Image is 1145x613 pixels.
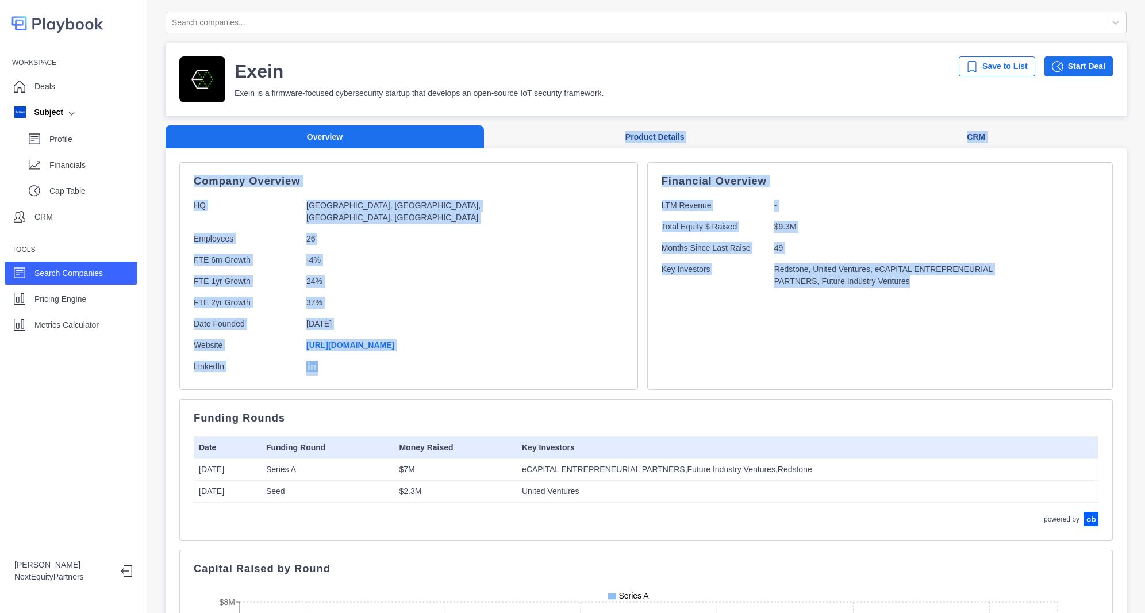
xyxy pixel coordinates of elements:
h3: Exein [235,60,283,83]
p: powered by [1044,514,1079,524]
span: Series A [618,591,648,600]
th: Funding Round [262,437,395,459]
div: Subject [14,106,63,118]
td: Series A [262,459,395,481]
p: $9.3M [774,221,1036,233]
button: Overview [166,125,484,149]
p: Metrics Calculator [34,319,99,331]
p: 49 [774,242,1036,254]
p: Company Overview [194,177,624,186]
button: CRM [825,125,1127,149]
p: Total Equity $ Raised [662,221,765,233]
th: Date [194,437,262,459]
p: FTE 2yr Growth [194,297,297,309]
td: eCAPITAL ENTREPRENEURIAL PARTNERS,Future Industry Ventures,Redstone [517,459,1098,481]
p: Months Since Last Raise [662,242,765,254]
p: Website [194,339,297,351]
p: Deals [34,81,55,93]
p: Redstone, United Ventures, eCAPITAL ENTREPRENEURIAL PARTNERS, Future Industry Ventures [774,263,1036,288]
p: Cap Table [49,185,137,197]
th: Key Investors [517,437,1098,459]
img: logo-colored [11,12,103,35]
td: [DATE] [194,459,262,481]
td: $2.3M [394,481,517,503]
p: Employees [194,233,297,245]
p: CRM [34,211,53,223]
tspan: $8M [220,597,235,607]
p: [DATE] [306,318,564,330]
button: Product Details [484,125,825,149]
p: Profile [49,133,137,145]
a: [URL][DOMAIN_NAME] [306,340,394,350]
p: - [774,200,1036,212]
button: Save to List [959,56,1035,76]
p: [GEOGRAPHIC_DATA], [GEOGRAPHIC_DATA], [GEOGRAPHIC_DATA], [GEOGRAPHIC_DATA] [306,200,564,224]
p: Date Founded [194,318,297,330]
p: -4% [306,254,564,266]
p: LinkedIn [194,361,297,376]
p: FTE 6m Growth [194,254,297,266]
img: company image [14,106,26,118]
p: Search Companies [34,267,103,279]
td: Seed [262,481,395,503]
p: HQ [194,200,297,224]
p: Capital Raised by Round [194,564,1098,573]
td: [DATE] [194,481,262,503]
p: Pricing Engine [34,293,86,305]
p: Financials [49,159,137,171]
p: NextEquityPartners [14,571,112,583]
img: company-logo [179,56,225,102]
p: 24% [306,275,564,288]
p: FTE 1yr Growth [194,275,297,288]
p: Key Investors [662,263,765,288]
p: LTM Revenue [662,200,765,212]
td: $7M [394,459,517,481]
p: Funding Rounds [194,413,285,423]
p: 26 [306,233,564,245]
img: crunchbase-logo [1084,512,1098,526]
th: Money Raised [394,437,517,459]
p: 37% [306,297,564,309]
p: Financial Overview [662,177,1098,186]
p: Exein is a firmware-focused cybersecurity startup that develops an open-source IoT security frame... [235,87,604,99]
img: linkedin-logo [306,361,318,372]
p: [PERSON_NAME] [14,559,112,571]
button: Start Deal [1044,56,1113,76]
td: United Ventures [517,481,1098,503]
